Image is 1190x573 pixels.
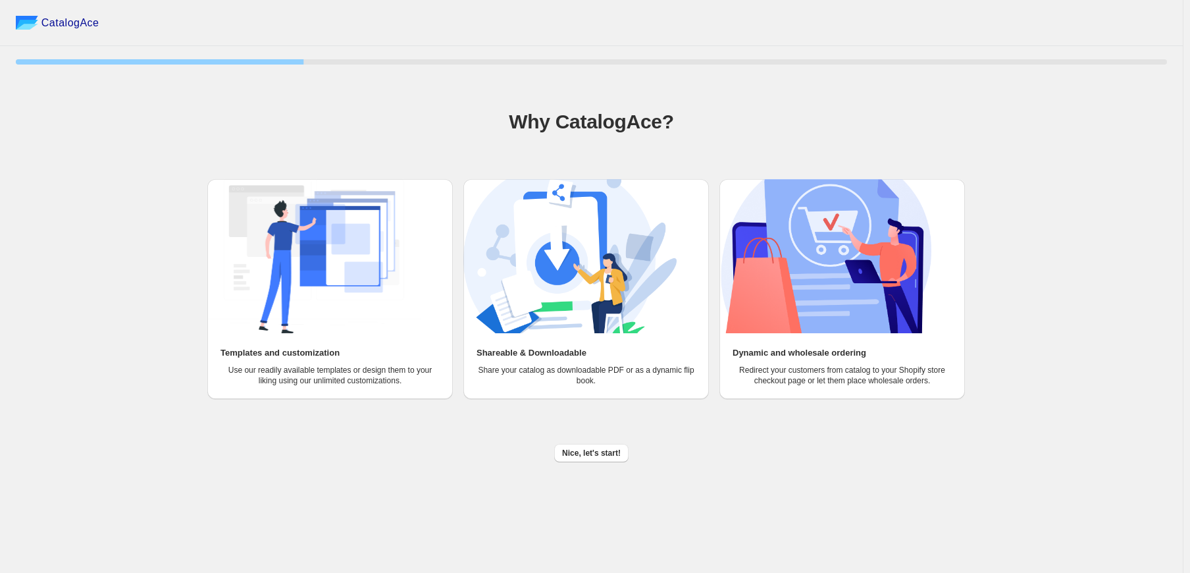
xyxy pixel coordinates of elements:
h2: Dynamic and wholesale ordering [733,346,866,360]
img: Dynamic and wholesale ordering [719,179,933,333]
img: catalog ace [16,16,38,30]
p: Redirect your customers from catalog to your Shopify store checkout page or let them place wholes... [733,365,952,386]
p: Use our readily available templates or design them to your liking using our unlimited customizati... [220,365,440,386]
span: CatalogAce [41,16,99,30]
p: Share your catalog as downloadable PDF or as a dynamic flip book. [477,365,696,386]
span: Nice, let's start! [562,448,621,458]
h2: Shareable & Downloadable [477,346,586,360]
img: Shareable & Downloadable [463,179,677,333]
h2: Templates and customization [220,346,340,360]
h1: Why CatalogAce? [16,109,1167,135]
button: Nice, let's start! [554,444,629,462]
img: Templates and customization [207,179,421,333]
